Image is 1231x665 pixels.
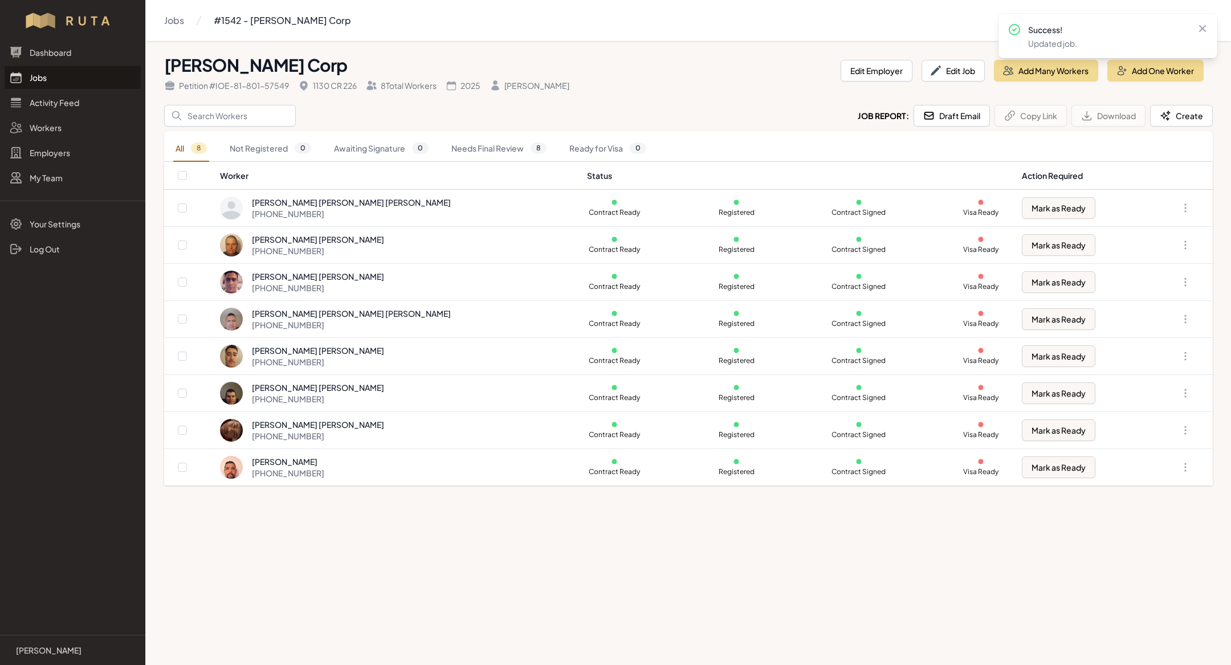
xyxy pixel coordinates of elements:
button: Mark as Ready [1022,271,1095,293]
button: Draft Email [914,105,990,127]
button: Mark as Ready [1022,382,1095,404]
div: [PHONE_NUMBER] [252,356,384,368]
p: Registered [709,319,764,328]
nav: Breadcrumb [164,9,351,32]
button: Add One Worker [1107,60,1204,81]
p: Contract Ready [587,430,642,439]
a: Awaiting Signature [332,136,431,162]
button: Create [1150,105,1213,127]
th: Action Required [1015,162,1147,190]
button: Mark as Ready [1022,419,1095,441]
a: Activity Feed [5,91,141,114]
p: Success! [1028,24,1188,35]
a: Needs Final Review [449,136,549,162]
div: [PERSON_NAME] [PERSON_NAME] [PERSON_NAME] [252,308,451,319]
p: Contract Signed [831,245,886,254]
div: Worker [220,170,573,181]
p: Contract Signed [831,319,886,328]
div: [PERSON_NAME] [490,80,569,91]
a: Workers [5,116,141,139]
span: 8 [531,142,547,154]
div: [PHONE_NUMBER] [252,319,451,331]
div: [PHONE_NUMBER] [252,245,384,256]
p: Contract Ready [587,245,642,254]
div: [PHONE_NUMBER] [252,393,384,405]
button: Mark as Ready [1022,345,1095,367]
div: 1130 CR 226 [298,80,357,91]
button: Mark as Ready [1022,197,1095,219]
button: Edit Employer [841,60,912,81]
p: Contract Ready [587,393,642,402]
p: Contract Signed [831,467,886,476]
p: Visa Ready [953,356,1008,365]
div: [PHONE_NUMBER] [252,430,384,442]
span: 0 [630,142,646,154]
a: Not Registered [227,136,313,162]
p: Registered [709,430,764,439]
p: Visa Ready [953,467,1008,476]
button: Mark as Ready [1022,456,1095,478]
div: [PERSON_NAME] [252,456,324,467]
a: All [173,136,209,162]
p: Registered [709,467,764,476]
p: Contract Signed [831,356,886,365]
button: Copy Link [994,105,1067,127]
p: Registered [709,282,764,291]
div: 2025 [446,80,480,91]
a: Your Settings [5,213,141,235]
p: Contract Ready [587,282,642,291]
span: 0 [295,142,311,154]
span: 0 [412,142,429,154]
p: Visa Ready [953,430,1008,439]
div: 8 Total Workers [366,80,437,91]
h2: Job Report: [858,110,909,121]
p: Registered [709,356,764,365]
a: #1542 - [PERSON_NAME] Corp [214,9,351,32]
div: [PHONE_NUMBER] [252,208,451,219]
div: Petition # IOE-81-801-57549 [164,80,289,91]
a: Dashboard [5,41,141,64]
p: Contract Signed [831,393,886,402]
div: [PERSON_NAME] [PERSON_NAME] [252,234,384,245]
a: Jobs [5,66,141,89]
p: Contract Signed [831,208,886,217]
p: Visa Ready [953,393,1008,402]
span: 8 [191,142,207,154]
div: [PERSON_NAME] [PERSON_NAME] [252,419,384,430]
button: Mark as Ready [1022,234,1095,256]
p: Registered [709,208,764,217]
p: Visa Ready [953,245,1008,254]
p: Visa Ready [953,319,1008,328]
p: Updated job. [1028,38,1188,49]
button: Mark as Ready [1022,308,1095,330]
p: [PERSON_NAME] [16,644,81,656]
p: Registered [709,245,764,254]
p: Contract Signed [831,282,886,291]
p: Contract Ready [587,208,642,217]
p: Visa Ready [953,282,1008,291]
div: [PERSON_NAME] [PERSON_NAME] [252,271,384,282]
div: [PERSON_NAME] [PERSON_NAME] [PERSON_NAME] [252,197,451,208]
button: Add Many Workers [994,60,1098,81]
div: [PERSON_NAME] [PERSON_NAME] [252,345,384,356]
a: Employers [5,141,141,164]
a: [PERSON_NAME] [9,644,136,656]
th: Status [580,162,1015,190]
div: [PHONE_NUMBER] [252,282,384,293]
a: Jobs [164,9,184,32]
button: Edit Job [922,60,985,81]
a: Log Out [5,238,141,260]
nav: Tabs [164,136,1213,162]
a: My Team [5,166,141,189]
a: Ready for Visa [567,136,649,162]
div: [PHONE_NUMBER] [252,467,324,479]
button: Download [1071,105,1146,127]
p: Contract Ready [587,319,642,328]
p: Contract Ready [587,356,642,365]
p: Contract Signed [831,430,886,439]
p: Visa Ready [953,208,1008,217]
p: Contract Ready [587,467,642,476]
input: Search Workers [164,105,296,127]
p: Registered [709,393,764,402]
div: [PERSON_NAME] [PERSON_NAME] [252,382,384,393]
